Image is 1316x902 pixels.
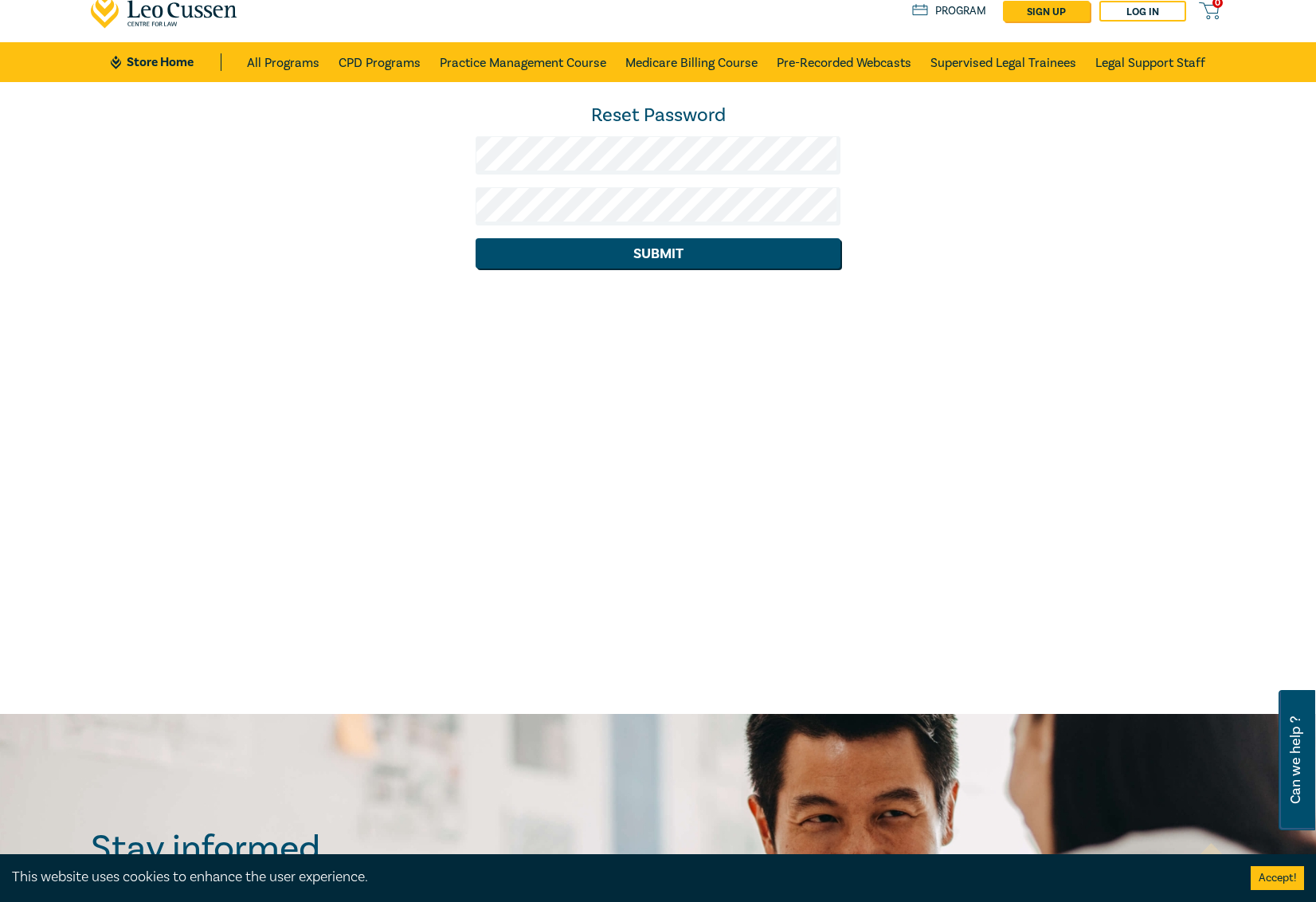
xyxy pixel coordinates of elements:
div: Reset Password [476,103,841,128]
button: Submit [476,238,841,269]
a: Pre-Recorded Webcasts [777,42,911,82]
a: Legal Support Staff [1095,42,1205,82]
div: This website uses cookies to enhance the user experience. [12,867,1227,888]
a: Medicare Billing Course [625,42,758,82]
a: Practice Management Course [440,42,606,82]
a: Program [912,2,986,20]
button: Accept cookies [1251,866,1304,890]
a: Supervised Legal Trainees [930,42,1076,82]
h2: Stay informed. [91,828,467,869]
span: Can we help ? [1288,700,1303,821]
a: Log in [1099,1,1186,22]
a: Store Home [111,53,221,71]
a: All Programs [247,42,319,82]
a: sign up [1003,1,1090,22]
a: CPD Programs [339,42,421,82]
